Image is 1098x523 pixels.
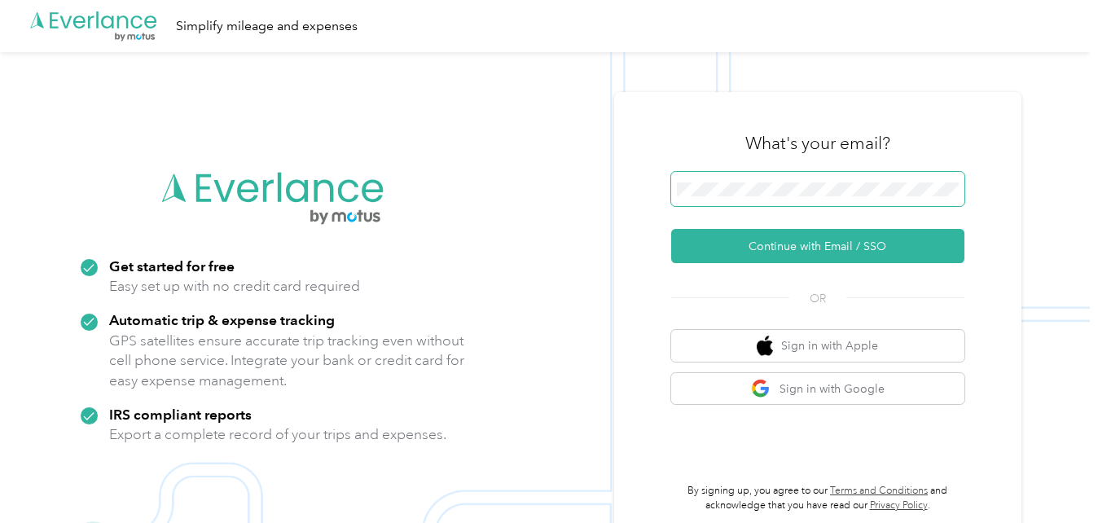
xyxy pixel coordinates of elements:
[751,379,771,399] img: google logo
[109,406,252,423] strong: IRS compliant reports
[789,290,846,307] span: OR
[109,331,465,391] p: GPS satellites ensure accurate trip tracking even without cell phone service. Integrate your bank...
[109,424,446,445] p: Export a complete record of your trips and expenses.
[109,276,360,297] p: Easy set up with no credit card required
[109,257,235,275] strong: Get started for free
[830,485,928,497] a: Terms and Conditions
[870,499,928,512] a: Privacy Policy
[757,336,773,356] img: apple logo
[671,484,964,512] p: By signing up, you agree to our and acknowledge that you have read our .
[745,132,890,155] h3: What's your email?
[671,229,964,263] button: Continue with Email / SSO
[671,373,964,405] button: google logoSign in with Google
[176,16,358,37] div: Simplify mileage and expenses
[671,330,964,362] button: apple logoSign in with Apple
[109,311,335,328] strong: Automatic trip & expense tracking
